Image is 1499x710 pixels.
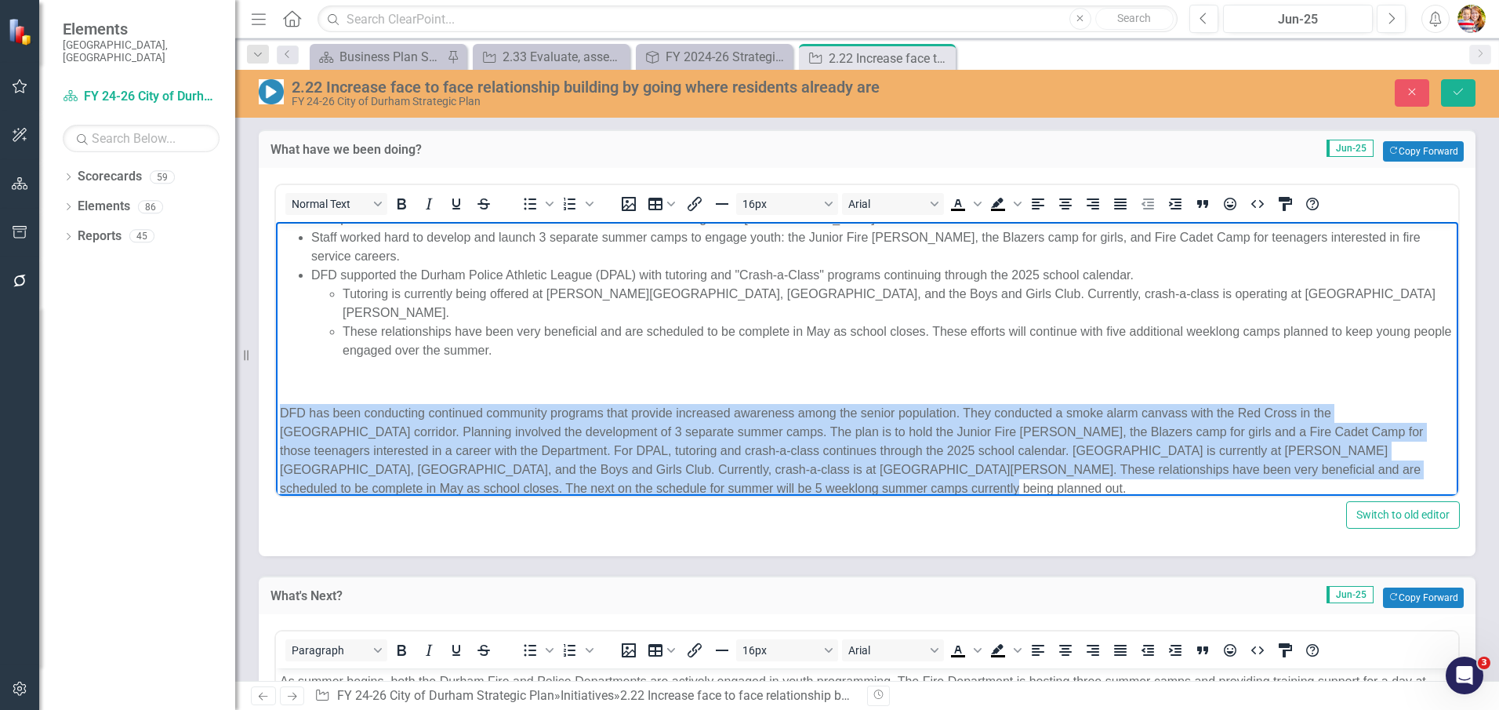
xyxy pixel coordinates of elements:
div: Business Plan Status Update [339,47,443,67]
a: Reports [78,228,122,246]
h3: What's Next? [270,589,681,603]
span: Normal Text [292,198,368,210]
span: 3 [1478,657,1490,669]
button: CSS Editor [1272,193,1298,215]
div: Bullet list [517,639,556,661]
p: DFD has been conducting continued community programs that provide increased awareness among the s... [4,182,1178,276]
button: HTML Editor [1244,193,1271,215]
button: Italic [416,193,442,215]
button: Underline [443,639,470,661]
button: HTML Editor [1244,639,1271,661]
button: Align center [1052,639,1079,661]
button: Strikethrough [470,193,497,215]
button: Font Arial [842,193,944,215]
button: Decrease indent [1134,193,1161,215]
div: Bullet list [517,193,556,215]
button: Table [643,639,681,661]
div: Text color Black [945,193,984,215]
button: Search [1095,8,1174,30]
button: Font size 16px [736,639,838,661]
div: 86 [138,200,163,213]
div: Numbered list [557,639,596,661]
button: Horizontal line [709,639,735,661]
a: Initiatives [561,688,614,703]
a: Business Plan Status Update [314,47,443,67]
button: Blockquote [1189,193,1216,215]
button: Insert/edit link [681,639,708,661]
small: [GEOGRAPHIC_DATA], [GEOGRAPHIC_DATA] [63,38,220,64]
button: Insert image [615,193,642,215]
button: Bold [388,639,415,661]
button: Underline [443,193,470,215]
button: Copy Forward [1383,141,1464,162]
div: Text color Black [945,639,984,661]
a: Elements [78,198,130,216]
div: Background color Black [985,193,1024,215]
div: 2.22 Increase face to face relationship building by going where residents already are [829,49,952,68]
span: 16px [742,198,819,210]
button: Decrease indent [1134,639,1161,661]
span: Jun-25 [1327,586,1374,603]
iframe: Intercom live chat [1446,657,1483,694]
a: FY 24-26 City of Durham Strategic Plan [63,88,220,106]
iframe: Rich Text Area [276,222,1458,496]
div: Jun-25 [1229,10,1367,29]
button: Bold [388,193,415,215]
img: ClearPoint Strategy [8,17,35,45]
div: 59 [150,170,175,184]
button: Horizontal line [709,193,735,215]
button: Align right [1080,193,1106,215]
span: Paragraph [292,644,368,657]
button: Emojis [1217,639,1243,661]
button: Align right [1080,639,1106,661]
a: Scorecards [78,168,142,186]
button: CSS Editor [1272,639,1298,661]
span: Elements [63,20,220,38]
span: Jun-25 [1327,140,1374,157]
div: Background color Black [985,639,1024,661]
button: Italic [416,639,442,661]
button: Increase indent [1162,193,1189,215]
button: Help [1299,193,1326,215]
button: Increase indent [1162,639,1189,661]
button: Blockquote [1189,639,1216,661]
span: Arial [848,644,925,657]
div: 2.22 Increase face to face relationship building by going where residents already are [620,688,1083,703]
button: Strikethrough [470,639,497,661]
input: Search Below... [63,125,220,152]
div: 2.22 Increase face to face relationship building by going where residents already are [292,78,941,96]
a: 2.33 Evaluate, assess and propose additional support for healthy and engaged public safety employees [477,47,626,67]
img: Shari Metcalfe [1457,5,1486,33]
div: 2.33 Evaluate, assess and propose additional support for healthy and engaged public safety employees [503,47,626,67]
div: 45 [129,230,154,243]
a: FY 24-26 City of Durham Strategic Plan [337,688,554,703]
button: Table [643,193,681,215]
div: FY 24-26 City of Durham Strategic Plan [292,96,941,107]
div: FY 2024-26 Strategic Plan [666,47,789,67]
button: Align left [1025,193,1051,215]
a: FY 2024-26 Strategic Plan [640,47,789,67]
button: Switch to old editor [1346,501,1460,529]
button: Align left [1025,639,1051,661]
p: Looking ahead to the fall, [PERSON_NAME] plans to restart tutoring at three elementary schools an... [4,73,1178,111]
span: Search [1117,12,1151,24]
button: Justify [1107,639,1134,661]
button: Insert/edit link [681,193,708,215]
button: Jun-25 [1223,5,1373,33]
div: Numbered list [557,193,596,215]
button: Copy Forward [1383,588,1464,608]
img: In Progress [259,79,284,104]
button: Block Paragraph [285,639,387,661]
button: Align center [1052,193,1079,215]
input: Search ClearPoint... [318,5,1178,33]
button: Block Normal Text [285,193,387,215]
button: Emojis [1217,193,1243,215]
button: Justify [1107,193,1134,215]
button: Font Arial [842,639,944,661]
button: Font size 16px [736,193,838,215]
